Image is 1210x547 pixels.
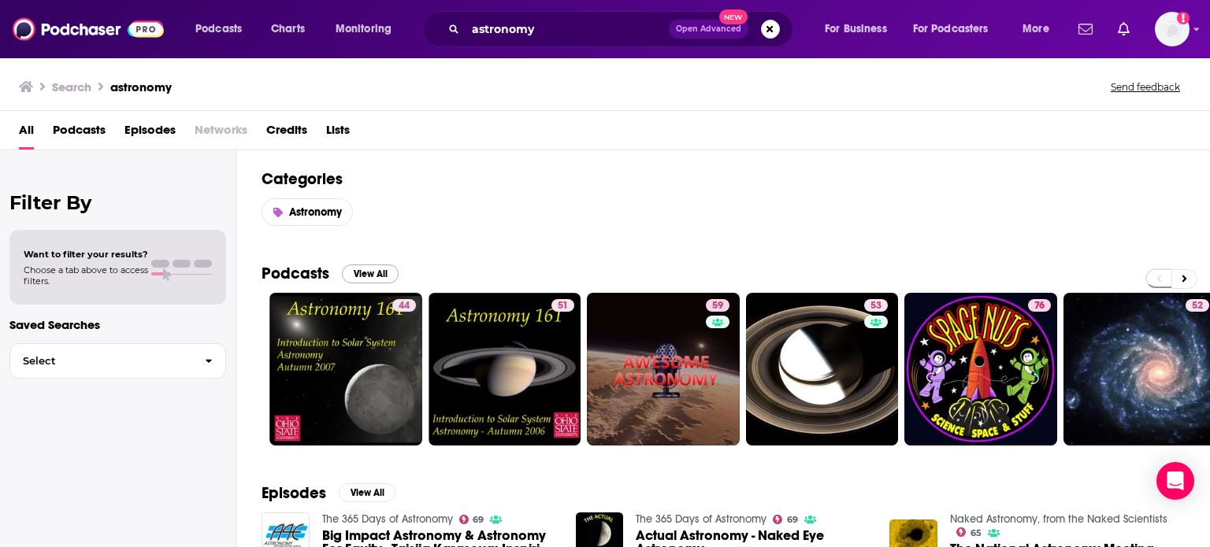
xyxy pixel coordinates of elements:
span: 59 [712,298,723,314]
h3: Search [52,79,91,94]
a: 69 [773,515,798,524]
a: 69 [459,515,484,524]
button: open menu [903,17,1011,42]
a: 76 [1028,299,1051,312]
span: New [719,9,748,24]
h3: astronomy [110,79,172,94]
span: 53 [870,298,882,314]
a: Episodes [124,117,176,150]
span: 69 [787,516,798,523]
a: Podcasts [53,117,106,150]
span: Want to filter your results? [24,249,148,260]
span: 76 [1034,298,1045,314]
h2: Episodes [262,483,326,503]
a: PodcastsView All [262,264,399,283]
img: User Profile [1155,12,1190,46]
span: 69 [473,516,484,523]
a: 51 [429,293,581,445]
a: 53 [864,299,888,312]
h2: Filter By [9,191,226,214]
a: 44 [392,299,416,312]
span: 44 [399,298,410,314]
a: Astronomy [262,198,353,226]
button: View All [342,264,399,283]
a: Show notifications dropdown [1112,16,1136,43]
span: Podcasts [195,18,242,40]
a: Show notifications dropdown [1072,16,1099,43]
span: Open Advanced [676,25,741,33]
span: Choose a tab above to access filters. [24,264,148,286]
input: Search podcasts, credits, & more... [466,17,669,42]
button: open menu [184,17,262,42]
img: Podchaser - Follow, Share and Rate Podcasts [13,14,164,44]
a: 53 [746,293,899,445]
a: 44 [269,293,422,445]
a: Charts [261,17,314,42]
button: View All [339,483,395,502]
button: Open AdvancedNew [669,20,748,39]
button: open menu [814,17,907,42]
span: Logged in as N0elleB7 [1155,12,1190,46]
button: Select [9,343,226,379]
button: open menu [1011,17,1069,42]
button: open menu [325,17,412,42]
span: 52 [1192,298,1203,314]
svg: Add a profile image [1177,12,1190,24]
button: Send feedback [1106,80,1185,94]
span: For Podcasters [913,18,989,40]
h2: Categories [262,169,1185,189]
a: 51 [551,299,574,312]
a: Lists [326,117,350,150]
button: Show profile menu [1155,12,1190,46]
span: Charts [271,18,305,40]
div: Search podcasts, credits, & more... [437,11,808,47]
a: 59 [587,293,740,445]
span: Astronomy [289,205,342,219]
h2: Podcasts [262,264,329,283]
a: 76 [904,293,1057,445]
div: Open Intercom Messenger [1156,462,1194,500]
span: Networks [195,117,247,150]
span: For Business [825,18,887,40]
a: Naked Astronomy, from the Naked Scientists [950,512,1167,526]
a: All [19,117,34,150]
span: 51 [558,298,568,314]
span: More [1023,18,1049,40]
span: 65 [971,530,982,537]
a: The 365 Days of Astronomy [636,512,766,526]
span: Select [10,356,192,366]
a: 59 [706,299,729,312]
a: Credits [266,117,307,150]
a: 65 [956,527,982,537]
a: EpisodesView All [262,483,395,503]
p: Saved Searches [9,317,226,332]
a: The 365 Days of Astronomy [322,512,453,526]
span: Monitoring [336,18,392,40]
a: 52 [1186,299,1209,312]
